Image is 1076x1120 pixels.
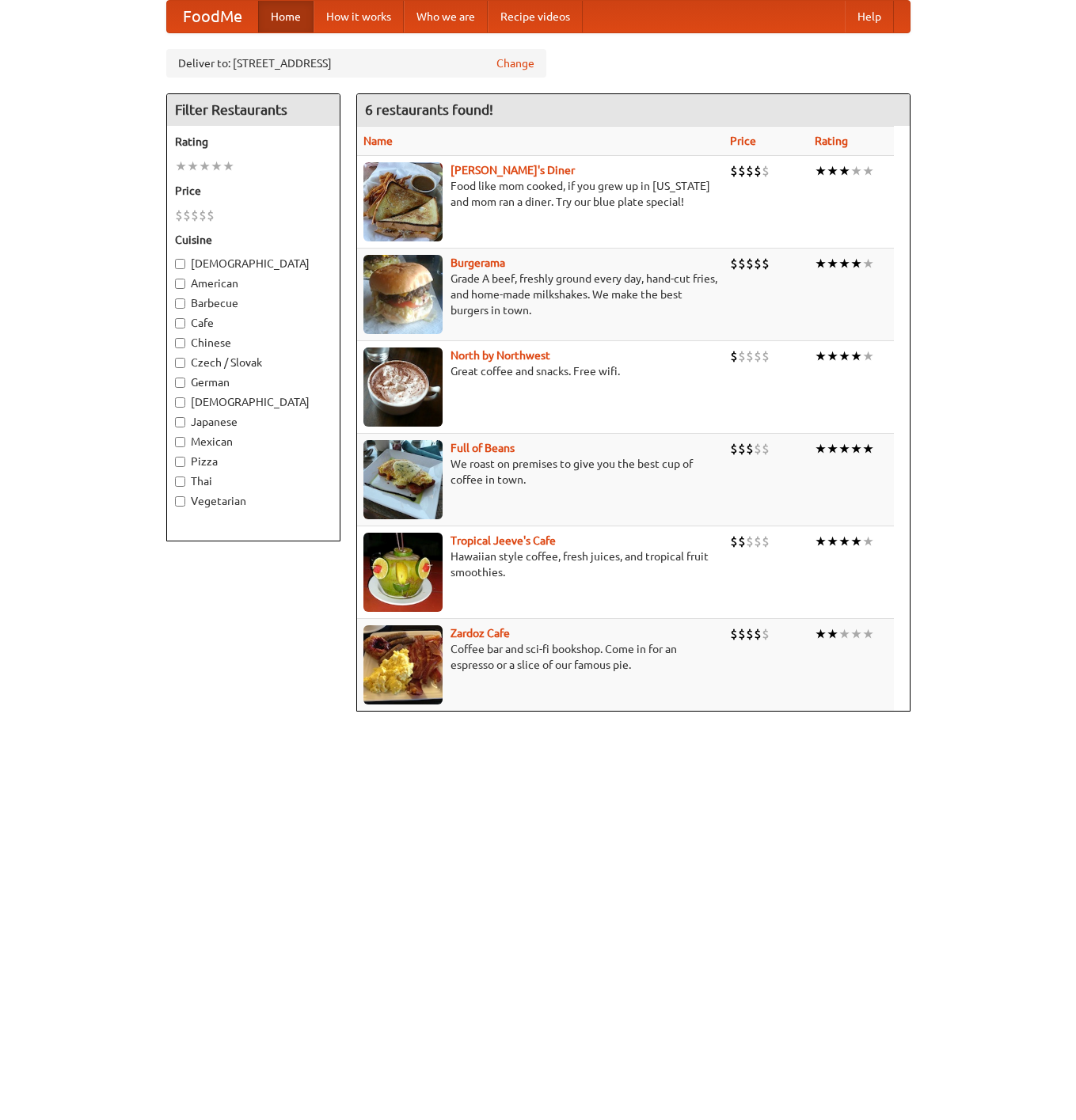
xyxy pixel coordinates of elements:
[175,414,332,430] label: Japanese
[175,355,332,370] label: Czech / Slovak
[762,347,770,365] li: $
[314,1,404,32] a: How it works
[175,493,332,509] label: Vegetarian
[850,347,862,365] li: ★
[363,347,443,427] img: north.jpg
[222,158,234,175] li: ★
[451,256,505,269] a: Burgerama
[738,440,746,457] li: $
[363,178,717,210] p: Food like mom cooked, if you grew up in [US_STATE] and mom ran a diner. Try our blue plate special!
[754,625,762,643] li: $
[815,533,827,550] li: ★
[738,162,746,180] li: $
[815,347,827,365] li: ★
[838,347,850,365] li: ★
[845,1,894,32] a: Help
[175,454,332,469] label: Pizza
[166,49,546,78] div: Deliver to: [STREET_ADDRESS]
[838,162,850,180] li: ★
[746,255,754,272] li: $
[738,255,746,272] li: $
[738,625,746,643] li: $
[838,255,850,272] li: ★
[175,397,185,408] input: [DEMOGRAPHIC_DATA]
[738,533,746,550] li: $
[363,533,443,612] img: jeeves.jpg
[730,135,756,147] a: Price
[404,1,488,32] a: Who we are
[850,533,862,550] li: ★
[496,55,534,71] a: Change
[175,338,185,348] input: Chinese
[451,349,550,362] b: North by Northwest
[815,625,827,643] li: ★
[207,207,215,224] li: $
[187,158,199,175] li: ★
[730,533,738,550] li: $
[746,347,754,365] li: $
[175,335,332,351] label: Chinese
[365,102,493,117] ng-pluralize: 6 restaurants found!
[862,162,874,180] li: ★
[175,457,185,467] input: Pizza
[730,255,738,272] li: $
[762,162,770,180] li: $
[827,533,838,550] li: ★
[827,347,838,365] li: ★
[730,347,738,365] li: $
[363,625,443,704] img: zardoz.jpg
[175,358,185,368] input: Czech / Slovak
[183,207,191,224] li: $
[730,440,738,457] li: $
[754,255,762,272] li: $
[175,496,185,507] input: Vegetarian
[175,279,185,289] input: American
[862,347,874,365] li: ★
[754,440,762,457] li: $
[451,164,575,177] a: [PERSON_NAME]'s Diner
[838,533,850,550] li: ★
[199,207,207,224] li: $
[175,434,332,450] label: Mexican
[363,440,443,519] img: beans.jpg
[862,255,874,272] li: ★
[175,437,185,447] input: Mexican
[838,440,850,457] li: ★
[862,440,874,457] li: ★
[815,255,827,272] li: ★
[827,255,838,272] li: ★
[175,183,332,199] h5: Price
[827,162,838,180] li: ★
[175,315,332,331] label: Cafe
[363,363,717,379] p: Great coffee and snacks. Free wifi.
[738,347,746,365] li: $
[850,255,862,272] li: ★
[488,1,583,32] a: Recipe videos
[363,641,717,673] p: Coffee bar and sci-fi bookshop. Come in for an espresso or a slice of our famous pie.
[838,625,850,643] li: ★
[363,549,717,580] p: Hawaiian style coffee, fresh juices, and tropical fruit smoothies.
[167,1,258,32] a: FoodMe
[762,625,770,643] li: $
[762,533,770,550] li: $
[746,533,754,550] li: $
[862,533,874,550] li: ★
[451,534,556,547] a: Tropical Jeeve's Cafe
[175,158,187,175] li: ★
[167,94,340,126] h4: Filter Restaurants
[815,162,827,180] li: ★
[451,627,510,640] b: Zardoz Cafe
[175,318,185,328] input: Cafe
[175,374,332,390] label: German
[363,135,393,147] a: Name
[451,442,515,454] a: Full of Beans
[175,417,185,427] input: Japanese
[175,476,185,487] input: Thai
[815,135,848,147] a: Rating
[175,134,332,150] h5: Rating
[862,625,874,643] li: ★
[746,162,754,180] li: $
